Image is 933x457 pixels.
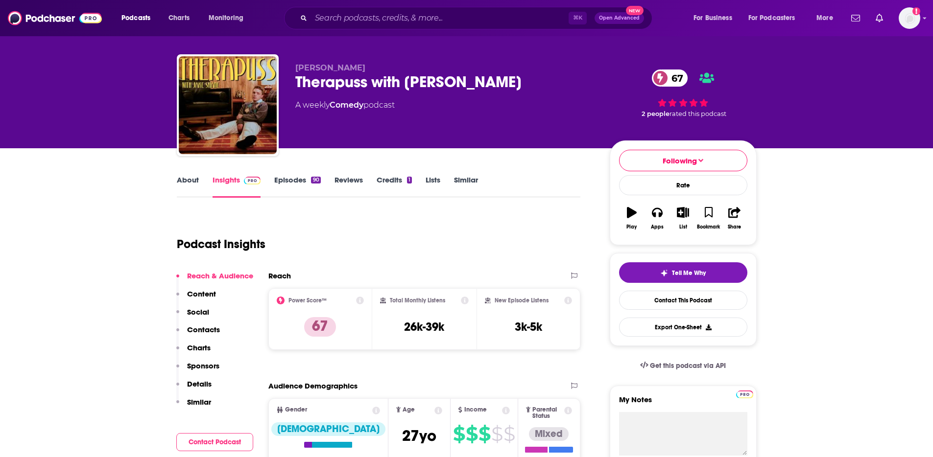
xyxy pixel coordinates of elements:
[619,318,747,337] button: Export One-Sheet
[721,201,747,236] button: Share
[311,177,320,183] div: 90
[8,9,102,27] img: Podchaser - Follow, Share and Rate Podcasts
[213,175,261,198] a: InsightsPodchaser Pro
[599,16,640,21] span: Open Advanced
[742,10,810,26] button: open menu
[285,407,307,413] span: Gender
[288,297,327,304] h2: Power Score™
[645,201,670,236] button: Apps
[610,63,757,124] div: 67 2 peoplerated this podcast
[209,11,243,25] span: Monitoring
[696,201,721,236] button: Bookmark
[478,426,490,442] span: $
[335,175,363,198] a: Reviews
[670,110,726,117] span: rated this podcast
[187,271,253,280] p: Reach & Audience
[453,426,465,442] span: $
[466,426,478,442] span: $
[491,426,502,442] span: $
[404,320,444,334] h3: 26k-39k
[295,99,395,111] div: A weekly podcast
[748,11,795,25] span: For Podcasters
[651,224,664,230] div: Apps
[162,10,195,26] a: Charts
[632,354,734,378] a: Get this podcast via API
[176,343,211,361] button: Charts
[619,395,747,412] label: My Notes
[697,224,720,230] div: Bookmark
[274,175,320,198] a: Episodes90
[454,175,478,198] a: Similar
[728,224,741,230] div: Share
[407,177,412,183] div: 1
[663,156,697,165] span: Following
[115,10,163,26] button: open menu
[899,7,920,29] button: Show profile menu
[595,12,644,24] button: Open AdvancedNew
[268,381,358,390] h2: Audience Demographics
[176,397,211,415] button: Similar
[626,6,644,15] span: New
[672,269,706,277] span: Tell Me Why
[515,320,542,334] h3: 3k-5k
[330,100,363,110] a: Comedy
[619,175,747,195] div: Rate
[390,297,445,304] h2: Total Monthly Listens
[176,325,220,343] button: Contacts
[187,397,211,407] p: Similar
[187,325,220,334] p: Contacts
[912,7,920,15] svg: Add a profile image
[402,426,436,445] span: 27 yo
[187,343,211,352] p: Charts
[694,11,732,25] span: For Business
[464,407,487,413] span: Income
[532,407,563,419] span: Parental Status
[679,224,687,230] div: List
[187,289,216,298] p: Content
[736,389,753,398] a: Pro website
[872,10,887,26] a: Show notifications dropdown
[619,201,645,236] button: Play
[670,201,695,236] button: List
[187,307,209,317] p: Social
[268,271,291,280] h2: Reach
[176,307,209,325] button: Social
[295,63,365,72] span: [PERSON_NAME]
[293,7,662,29] div: Search podcasts, credits, & more...
[503,426,515,442] span: $
[311,10,569,26] input: Search podcasts, credits, & more...
[495,297,549,304] h2: New Episode Listens
[899,7,920,29] span: Logged in as heidiv
[662,69,688,87] span: 67
[736,390,753,398] img: Podchaser Pro
[816,11,833,25] span: More
[176,379,212,397] button: Details
[569,12,587,24] span: ⌘ K
[403,407,415,413] span: Age
[187,361,219,370] p: Sponsors
[687,10,744,26] button: open menu
[176,271,253,289] button: Reach & Audience
[271,422,385,436] div: [DEMOGRAPHIC_DATA]
[529,427,569,441] div: Mixed
[619,150,747,171] button: Following
[652,69,688,87] a: 67
[847,10,864,26] a: Show notifications dropdown
[179,56,277,154] img: Therapuss with Jake Shane
[177,237,265,251] h1: Podcast Insights
[619,262,747,283] button: tell me why sparkleTell Me Why
[899,7,920,29] img: User Profile
[168,11,190,25] span: Charts
[650,362,726,370] span: Get this podcast via API
[619,291,747,310] a: Contact This Podcast
[642,110,670,117] span: 2 people
[176,361,219,379] button: Sponsors
[177,175,199,198] a: About
[202,10,256,26] button: open menu
[377,175,412,198] a: Credits1
[660,269,668,277] img: tell me why sparkle
[176,433,253,451] button: Contact Podcast
[304,317,336,337] p: 67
